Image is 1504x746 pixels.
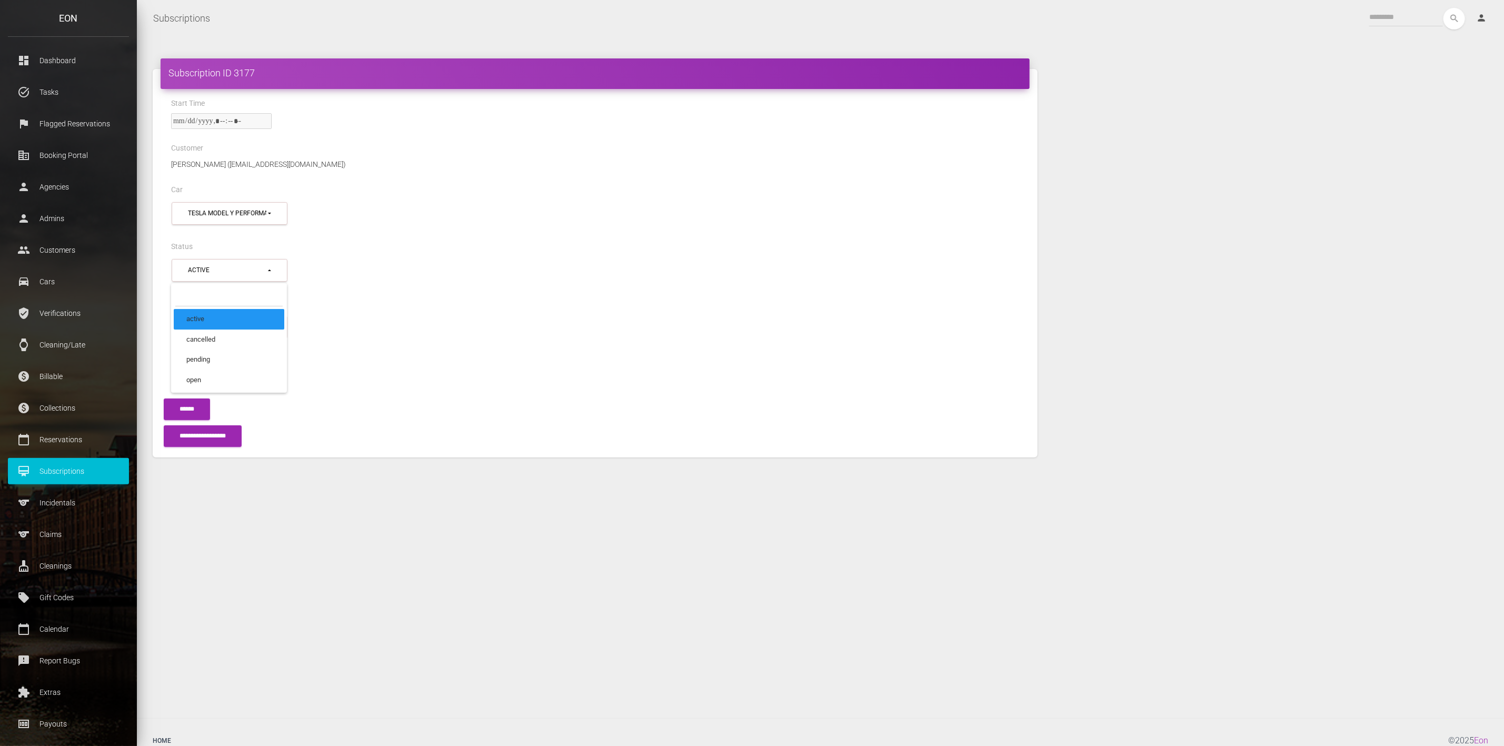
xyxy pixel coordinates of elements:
a: paid Collections [8,395,129,421]
a: dashboard Dashboard [8,47,129,74]
span: cancelled [186,335,215,345]
a: feedback Report Bugs [8,648,129,674]
a: Subscriptions [153,5,210,32]
a: sports Claims [8,521,129,548]
a: paid Billable [8,363,129,390]
button: search [1443,8,1465,29]
span: active [186,314,204,324]
p: Verifications [16,305,121,321]
p: Collections [16,400,121,416]
label: Car [171,185,183,195]
a: [URL][DOMAIN_NAME] [163,373,250,381]
label: Customer [171,143,203,154]
i: person [1476,13,1487,23]
span: open [186,375,201,385]
p: Cleanings [16,558,121,574]
p: Customers [16,242,121,258]
a: Eon [1474,735,1488,745]
input: Search [175,288,283,307]
p: Payouts [16,716,121,732]
p: Claims [16,526,121,542]
button: active [172,259,287,282]
label: Start Time [171,98,205,109]
p: Incidentals [16,495,121,511]
p: Calendar [16,621,121,637]
a: watch Cleaning/Late [8,332,129,358]
a: drive_eta Cars [8,268,129,295]
a: task_alt Tasks [8,79,129,105]
a: person Admins [8,205,129,232]
a: cleaning_services Cleanings [8,553,129,579]
p: Dashboard [16,53,121,68]
a: local_offer Gift Codes [8,584,129,611]
a: calendar_today Reservations [8,426,129,453]
a: money Payouts [8,711,129,737]
a: person Agencies [8,174,129,200]
p: Reservations [16,432,121,447]
span: pending [186,355,210,365]
div: [PERSON_NAME] ([EMAIL_ADDRESS][DOMAIN_NAME]) [163,158,1027,171]
button: Tesla Model Y Performance (KHARE in 95148) [172,202,287,225]
p: Extras [16,684,121,700]
a: extension Extras [8,679,129,705]
a: person [1468,8,1496,29]
p: Flagged Reservations [16,116,121,132]
a: corporate_fare Booking Portal [8,142,129,168]
a: flag Flagged Reservations [8,111,129,137]
p: Cars [16,274,121,290]
p: Billable [16,369,121,384]
p: Admins [16,211,121,226]
p: Report Bugs [16,653,121,669]
a: card_membership Subscriptions [8,458,129,484]
p: Subscriptions [16,463,121,479]
p: Booking Portal [16,147,121,163]
a: sports Incidentals [8,490,129,516]
div: active [188,266,266,275]
p: Cleaning/Late [16,337,121,353]
a: verified_user Verifications [8,300,129,326]
p: Gift Codes [16,590,121,605]
p: Tasks [16,84,121,100]
a: calendar_today Calendar [8,616,129,642]
h4: Subscription ID 3177 [168,66,1022,79]
p: Agencies [16,179,121,195]
a: people Customers [8,237,129,263]
div: Tesla Model Y Performance ([PERSON_NAME] in 95148) [188,209,266,218]
label: Status [171,242,193,252]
